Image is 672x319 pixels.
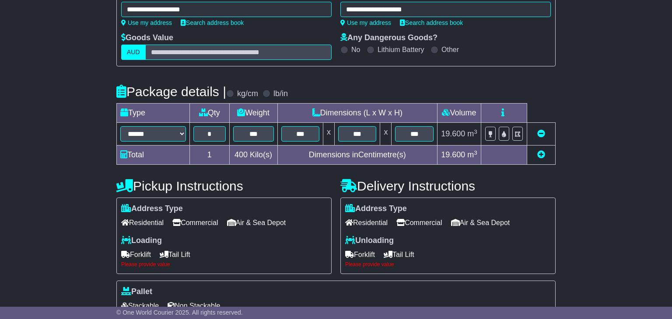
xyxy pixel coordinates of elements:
label: Address Type [345,204,407,214]
span: Commercial [396,216,442,229]
a: Remove this item [537,129,545,138]
label: lb/in [273,89,288,99]
label: Pallet [121,287,152,297]
a: Search address book [181,19,244,26]
sup: 3 [474,128,477,135]
td: Dimensions (L x W x H) [277,104,437,123]
label: Loading [121,236,162,246]
td: 1 [190,146,230,165]
td: Kilo(s) [229,146,277,165]
a: Use my address [340,19,391,26]
span: 19.600 [441,150,465,159]
span: 19.600 [441,129,465,138]
td: Total [117,146,190,165]
span: Residential [121,216,164,229]
label: No [351,45,360,54]
span: m [467,129,477,138]
label: Lithium Battery [378,45,424,54]
span: Tail Lift [160,248,190,261]
span: © One World Courier 2025. All rights reserved. [116,309,243,316]
span: Non Stackable [168,299,220,312]
div: Please provide value [121,261,327,267]
label: Goods Value [121,33,173,43]
a: Add new item [537,150,545,159]
span: 400 [234,150,248,159]
label: Other [441,45,459,54]
h4: Pickup Instructions [116,179,332,193]
td: Qty [190,104,230,123]
div: Please provide value [345,261,551,267]
span: Residential [345,216,388,229]
td: x [323,123,335,146]
td: Dimensions in Centimetre(s) [277,146,437,165]
td: Volume [437,104,481,123]
h4: Package details | [116,84,226,99]
td: Type [117,104,190,123]
label: Address Type [121,204,183,214]
span: Air & Sea Depot [227,216,286,229]
a: Search address book [400,19,463,26]
a: Use my address [121,19,172,26]
span: Air & Sea Depot [451,216,510,229]
label: Unloading [345,236,394,246]
sup: 3 [474,149,477,156]
span: Forklift [121,248,151,261]
label: kg/cm [237,89,258,99]
td: Weight [229,104,277,123]
span: Stackable [121,299,159,312]
span: m [467,150,477,159]
span: Tail Lift [384,248,414,261]
td: x [380,123,392,146]
span: Commercial [172,216,218,229]
span: Forklift [345,248,375,261]
label: Any Dangerous Goods? [340,33,437,43]
label: AUD [121,45,146,60]
h4: Delivery Instructions [340,179,556,193]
